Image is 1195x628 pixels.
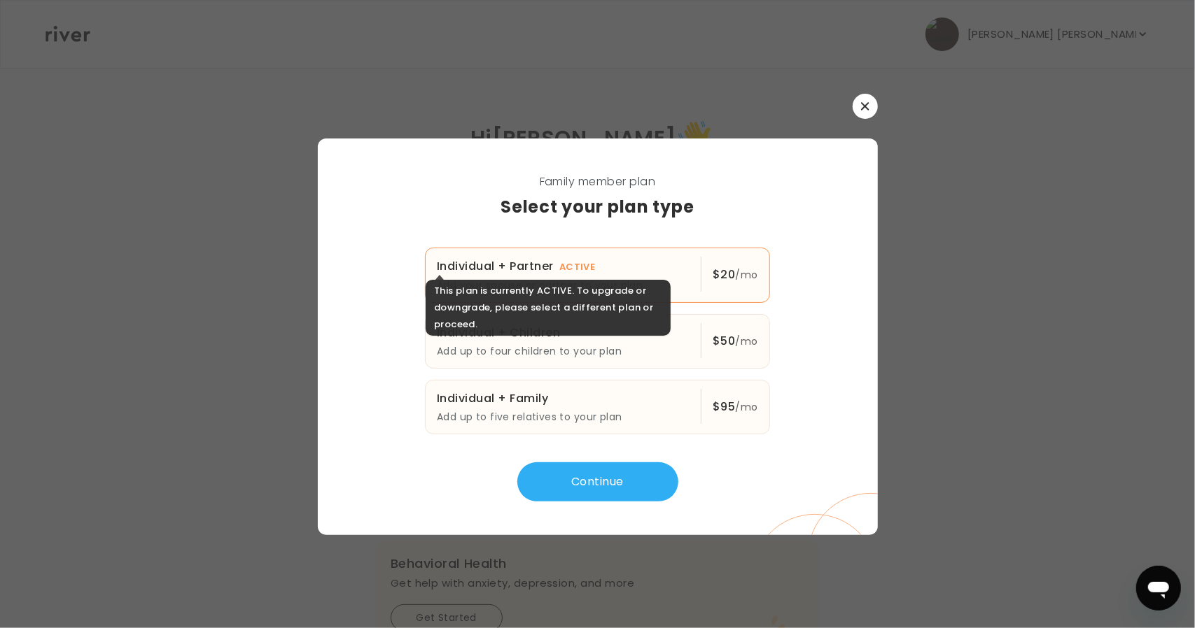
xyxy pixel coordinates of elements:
[559,260,596,273] span: ACTIVE
[437,343,690,359] p: Add up to four children to your plan
[425,314,770,369] button: Individual + ChildrenAdd up to four children to your plan$50/mo
[425,248,770,303] button: Individual + PartnerACTIVEAdd your spouse or partner to your plan$20/mo
[713,266,735,283] strong: $ 20
[517,462,678,501] button: Continue
[1136,566,1181,611] iframe: Button to launch messaging window
[713,333,735,349] strong: $ 50
[437,277,690,294] p: Add your spouse or partner to your plan
[713,331,758,351] div: /mo
[351,194,844,220] h3: Select your plan type
[437,389,690,408] p: Individual + Family
[425,380,770,434] button: Individual + FamilyAdd up to five relatives to your plan$95/mo
[351,172,844,192] span: Family member plan
[713,399,735,415] strong: $ 95
[437,257,690,277] p: Individual + Partner
[713,397,758,417] div: /mo
[437,408,690,425] p: Add up to five relatives to your plan
[713,265,758,285] div: /mo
